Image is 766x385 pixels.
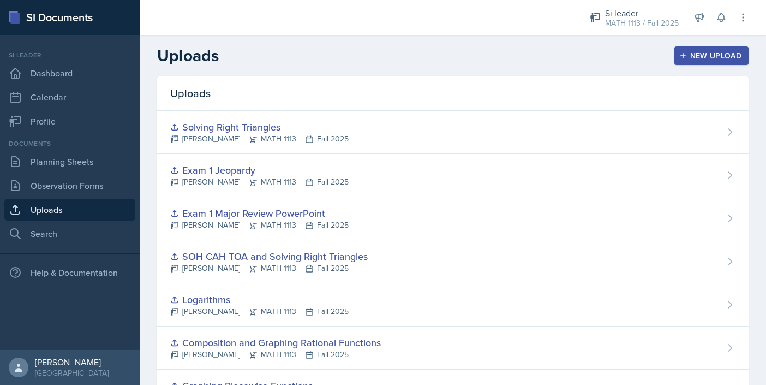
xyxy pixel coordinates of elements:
div: Help & Documentation [4,262,135,283]
div: MATH 1113 / Fall 2025 [605,17,679,29]
div: [PERSON_NAME] MATH 1113 Fall 2025 [170,220,349,231]
div: Si leader [605,7,679,20]
a: Uploads [4,199,135,221]
div: [GEOGRAPHIC_DATA] [35,368,109,378]
div: Exam 1 Jeopardy [170,163,349,177]
a: Profile [4,110,135,132]
a: Exam 1 Major Review PowerPoint [PERSON_NAME]MATH 1113Fall 2025 [157,197,749,240]
a: Calendar [4,86,135,108]
div: Si leader [4,50,135,60]
div: Solving Right Triangles [170,120,349,134]
div: [PERSON_NAME] MATH 1113 Fall 2025 [170,133,349,145]
div: [PERSON_NAME] MATH 1113 Fall 2025 [170,349,381,360]
div: [PERSON_NAME] MATH 1113 Fall 2025 [170,306,349,317]
a: Solving Right Triangles [PERSON_NAME]MATH 1113Fall 2025 [157,111,749,154]
div: Logarithms [170,292,349,307]
div: Exam 1 Major Review PowerPoint [170,206,349,221]
a: Logarithms [PERSON_NAME]MATH 1113Fall 2025 [157,283,749,327]
div: [PERSON_NAME] MATH 1113 Fall 2025 [170,176,349,188]
a: Composition and Graphing Rational Functions [PERSON_NAME]MATH 1113Fall 2025 [157,327,749,370]
a: Search [4,223,135,245]
button: New Upload [674,46,749,65]
div: Uploads [157,76,749,111]
div: Composition and Graphing Rational Functions [170,335,381,350]
a: Exam 1 Jeopardy [PERSON_NAME]MATH 1113Fall 2025 [157,154,749,197]
h2: Uploads [157,46,219,66]
div: [PERSON_NAME] [35,357,109,368]
a: SOH CAH TOA and Solving Right Triangles [PERSON_NAME]MATH 1113Fall 2025 [157,240,749,283]
div: [PERSON_NAME] MATH 1113 Fall 2025 [170,263,368,274]
a: Observation Forms [4,175,135,197]
div: Documents [4,139,135,149]
div: New Upload [681,51,742,60]
div: SOH CAH TOA and Solving Right Triangles [170,249,368,264]
a: Planning Sheets [4,151,135,173]
a: Dashboard [4,62,135,84]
